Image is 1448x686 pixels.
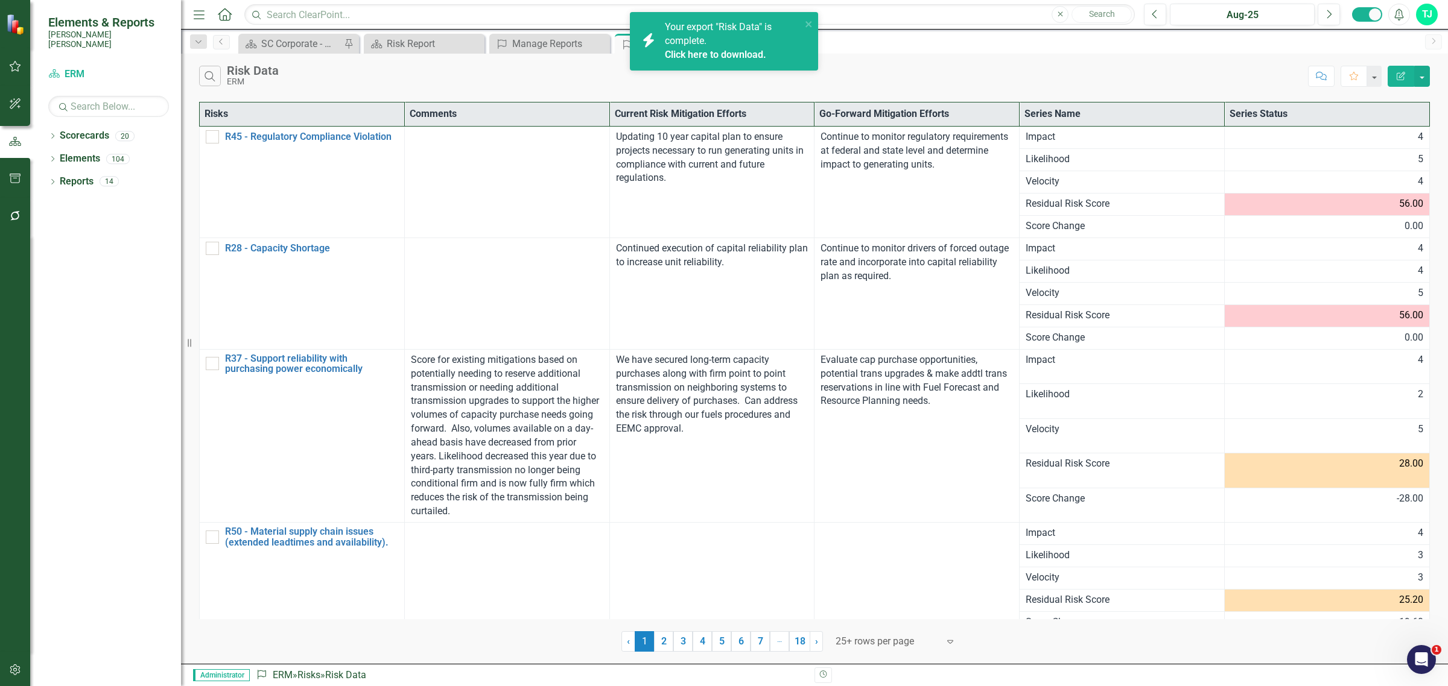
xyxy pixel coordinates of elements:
[1407,645,1436,674] iframe: Intercom live chat
[261,36,341,51] div: SC Corporate - Welcome to ClearPoint
[1026,242,1218,256] span: Impact
[665,21,798,62] span: Your export "Risk Data" is complete.
[1405,219,1423,233] span: 0.00
[1405,331,1423,345] span: 0.00
[1026,388,1218,401] span: Likelihood
[1225,567,1430,589] td: Double-Click to Edit
[693,631,712,652] a: 4
[1026,197,1218,211] span: Residual Risk Score
[200,349,405,522] td: Double-Click to Edit Right Click for Context Menu
[1026,219,1218,233] span: Score Change
[1418,388,1423,401] span: 2
[712,631,731,652] a: 5
[1020,567,1225,589] td: Double-Click to Edit
[1020,522,1225,544] td: Double-Click to Edit
[1026,264,1218,278] span: Likelihood
[1026,526,1218,540] span: Impact
[1020,282,1225,304] td: Double-Click to Edit
[48,96,169,117] input: Search Below...
[815,635,818,647] span: ›
[1225,238,1430,260] td: Double-Click to Edit
[48,30,169,49] small: [PERSON_NAME] [PERSON_NAME]
[1418,423,1423,436] span: 5
[609,126,815,238] td: Double-Click to Edit
[1026,331,1218,345] span: Score Change
[387,36,481,51] div: Risk Report
[1399,457,1423,471] span: 28.00
[404,522,609,634] td: Double-Click to Edit
[673,631,693,652] a: 3
[1397,492,1423,506] span: -28.00
[1418,549,1423,562] span: 3
[273,669,293,681] a: ERM
[1026,492,1218,506] span: Score Change
[1225,384,1430,418] td: Double-Click to Edit
[815,126,1020,238] td: Double-Click to Edit
[6,14,27,35] img: ClearPoint Strategy
[1026,153,1218,166] span: Likelihood
[48,68,169,81] a: ERM
[193,669,250,681] span: Administrator
[492,36,607,51] a: Manage Reports
[1225,126,1430,148] td: Double-Click to Edit
[821,131,1008,170] span: Continue to monitor regulatory requirements at federal and state level and determine impact to ge...
[1225,349,1430,383] td: Double-Click to Edit
[115,131,135,141] div: 20
[789,631,810,652] a: 18
[821,242,1009,282] span: Continue to monitor drivers of forced outage rate and incorporate into capital reliability plan a...
[60,129,109,143] a: Scorecards
[60,175,94,189] a: Reports
[1399,309,1423,323] span: 56.00
[805,17,813,31] button: close
[1418,571,1423,585] span: 3
[1416,4,1438,25] button: TJ
[227,77,279,86] div: ERM
[1225,260,1430,282] td: Double-Click to Edit
[1418,153,1423,166] span: 5
[1225,282,1430,304] td: Double-Click to Edit
[241,36,341,51] a: SC Corporate - Welcome to ClearPoint
[1432,645,1441,655] span: 1
[1225,171,1430,193] td: Double-Click to Edit
[1020,126,1225,148] td: Double-Click to Edit
[1225,522,1430,544] td: Double-Click to Edit
[200,126,405,238] td: Double-Click to Edit Right Click for Context Menu
[1174,8,1310,22] div: Aug-25
[1418,130,1423,144] span: 4
[654,631,673,652] a: 2
[1026,353,1218,367] span: Impact
[225,243,398,254] a: R28 - Capacity Shortage
[1072,6,1132,23] button: Search
[225,131,398,142] a: R45 - Regulatory Compliance Violation
[609,349,815,522] td: Double-Click to Edit
[815,349,1020,522] td: Double-Click to Edit
[1089,9,1115,19] span: Search
[665,49,766,60] a: Click here to download.
[1020,148,1225,171] td: Double-Click to Edit
[225,526,398,547] a: R50 - Material supply chain issues (extended leadtimes and availability).
[200,522,405,634] td: Double-Click to Edit Right Click for Context Menu
[100,177,119,187] div: 14
[227,64,279,77] div: Risk Data
[1170,4,1315,25] button: Aug-25
[815,522,1020,634] td: Double-Click to Edit
[1026,593,1218,607] span: Residual Risk Score
[411,354,599,517] span: Score for existing mitigations based on potentially needing to reserve additional transmission or...
[244,4,1135,25] input: Search ClearPoint...
[1225,544,1430,567] td: Double-Click to Edit
[616,131,804,184] span: Updating 10 year capital plan to ensure projects necessary to run generating units in compliance ...
[200,238,405,349] td: Double-Click to Edit Right Click for Context Menu
[1026,175,1218,189] span: Velocity
[1418,353,1423,367] span: 4
[48,15,169,30] span: Elements & Reports
[1026,130,1218,144] span: Impact
[325,669,366,681] div: Risk Data
[297,669,320,681] a: Risks
[1026,615,1218,629] span: Score Change
[1399,593,1423,607] span: 25.20
[1225,148,1430,171] td: Double-Click to Edit
[1397,615,1423,629] span: -19.60
[1399,197,1423,211] span: 56.00
[1418,286,1423,300] span: 5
